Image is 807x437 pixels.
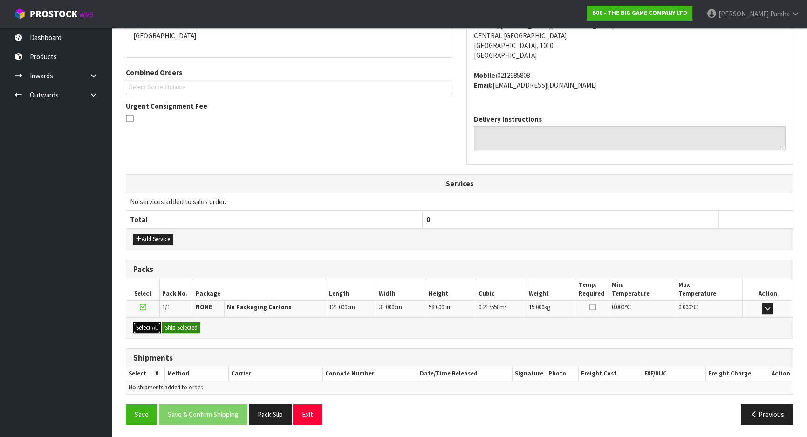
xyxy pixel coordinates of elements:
[326,278,376,300] th: Length
[642,367,706,381] th: FAF/RUC
[126,404,157,424] button: Save
[249,404,292,424] button: Pack Slip
[126,381,793,394] td: No shipments added to order.
[741,404,793,424] button: Previous
[429,303,444,311] span: 58.000
[505,302,507,308] sup: 3
[528,303,544,311] span: 15.000
[474,71,497,80] strong: mobile
[476,278,526,300] th: Cubic
[576,278,609,300] th: Temp. Required
[126,278,160,300] th: Select
[592,9,687,17] strong: B06 - THE BIG GAME COMPANY LTD
[426,215,430,224] span: 0
[379,303,394,311] span: 31.000
[426,278,476,300] th: Height
[133,354,786,362] h3: Shipments
[676,278,743,300] th: Max. Temperature
[193,278,326,300] th: Package
[474,81,492,90] strong: email
[126,211,423,229] th: Total
[587,6,692,21] a: B06 - THE BIG GAME COMPANY LTD
[326,301,376,317] td: cm
[162,303,170,311] span: 1/1
[743,278,793,300] th: Action
[14,8,26,20] img: cube-alt.png
[160,278,193,300] th: Pack No.
[126,175,793,193] th: Services
[30,8,77,20] span: ProStock
[196,303,212,311] strong: NONE
[526,301,576,317] td: kg
[376,301,426,317] td: cm
[769,367,793,381] th: Action
[678,303,691,311] span: 0.000
[79,10,94,19] small: WMS
[512,367,546,381] th: Signature
[227,303,291,311] strong: No Packaging Cartons
[133,265,786,274] h3: Packs
[133,322,161,333] button: Select All
[328,303,347,311] span: 121.000
[474,114,542,124] label: Delivery Instructions
[476,301,526,317] td: m
[426,301,476,317] td: cm
[159,404,247,424] button: Save & Confirm Shipping
[126,68,182,77] label: Combined Orders
[676,301,743,317] td: ℃
[293,404,322,424] button: Exit
[526,278,576,300] th: Weight
[578,367,642,381] th: Freight Cost
[705,367,769,381] th: Freight Charge
[612,303,624,311] span: 0.000
[609,301,676,317] td: ℃
[126,101,207,111] label: Urgent Consignment Fee
[770,9,790,18] span: Paraha
[162,322,200,333] button: Ship Selected
[228,367,322,381] th: Carrier
[376,278,426,300] th: Width
[474,70,786,90] address: 0212985808 [EMAIL_ADDRESS][DOMAIN_NAME]
[417,367,513,381] th: Date/Time Released
[126,193,793,210] td: No services added to sales order.
[546,367,578,381] th: Photo
[149,367,165,381] th: #
[165,367,228,381] th: Method
[479,303,499,311] span: 0.217558
[718,9,769,18] span: [PERSON_NAME]
[323,367,417,381] th: Connote Number
[609,278,676,300] th: Min. Temperature
[126,367,149,381] th: Select
[133,234,173,245] button: Add Service
[474,0,786,61] address: LEVEL 4, [PERSON_NAME][GEOGRAPHIC_DATA] CENTRAL [GEOGRAPHIC_DATA] [GEOGRAPHIC_DATA], 1010 [GEOGRA...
